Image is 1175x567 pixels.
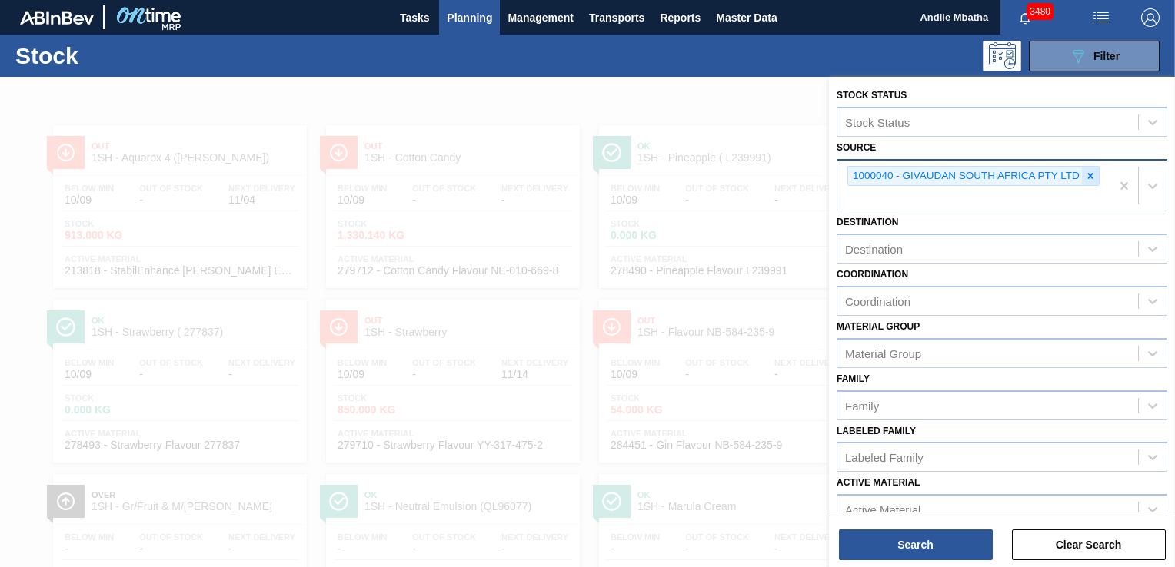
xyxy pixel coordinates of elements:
[845,115,910,128] div: Stock Status
[1027,3,1054,20] span: 3480
[837,90,907,101] label: Stock Status
[845,399,879,412] div: Family
[845,295,910,308] div: Coordination
[15,47,236,65] h1: Stock
[716,8,777,27] span: Master Data
[589,8,644,27] span: Transports
[837,373,870,384] label: Family
[837,477,920,488] label: Active Material
[837,426,916,436] label: Labeled Family
[508,8,574,27] span: Management
[837,217,898,227] label: Destination
[1029,41,1160,71] button: Filter
[837,142,876,153] label: Source
[845,243,903,256] div: Destination
[1000,7,1050,28] button: Notifications
[447,8,492,27] span: Planning
[848,167,1082,186] div: 1000040 - GIVAUDAN SOUTH AFRICA PTY LTD
[837,321,920,332] label: Material Group
[983,41,1021,71] div: Programming: no user selected
[1092,8,1110,27] img: userActions
[845,503,920,516] div: Active Material
[20,11,94,25] img: TNhmsLtSVTkK8tSr43FrP2fwEKptu5GPRR3wAAAABJRU5ErkJggg==
[1141,8,1160,27] img: Logout
[398,8,431,27] span: Tasks
[837,269,908,280] label: Coordination
[660,8,701,27] span: Reports
[845,451,924,464] div: Labeled Family
[845,346,921,360] div: Material Group
[1093,50,1120,62] span: Filter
